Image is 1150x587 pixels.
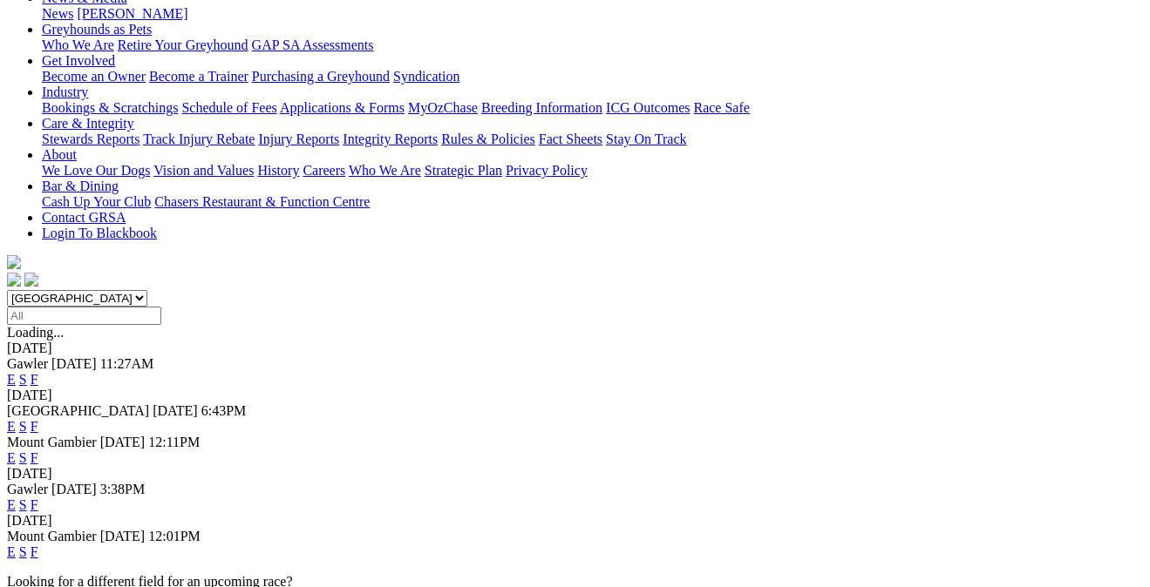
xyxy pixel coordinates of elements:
[7,403,149,418] span: [GEOGRAPHIC_DATA]
[7,325,64,340] span: Loading...
[408,100,478,115] a: MyOzChase
[42,147,77,162] a: About
[19,419,27,434] a: S
[42,69,1143,84] div: Get Involved
[7,435,97,449] span: Mount Gambier
[19,497,27,512] a: S
[42,194,151,209] a: Cash Up Your Club
[77,6,187,21] a: [PERSON_NAME]
[258,132,339,146] a: Injury Reports
[51,356,97,371] span: [DATE]
[42,210,126,225] a: Contact GRSA
[31,419,38,434] a: F
[7,372,16,387] a: E
[42,226,157,240] a: Login To Blackbook
[42,132,1143,147] div: Care & Integrity
[42,37,114,52] a: Who We Are
[7,529,97,543] span: Mount Gambier
[42,100,178,115] a: Bookings & Scratchings
[42,194,1143,210] div: Bar & Dining
[693,100,749,115] a: Race Safe
[118,37,248,52] a: Retire Your Greyhound
[257,163,299,178] a: History
[7,419,16,434] a: E
[51,482,97,496] span: [DATE]
[393,69,459,84] a: Syndication
[148,435,200,449] span: 12:11PM
[42,100,1143,116] div: Industry
[7,497,16,512] a: E
[42,179,119,193] a: Bar & Dining
[7,466,1143,482] div: [DATE]
[42,69,146,84] a: Become an Owner
[100,482,146,496] span: 3:38PM
[42,84,88,99] a: Industry
[31,450,38,465] a: F
[42,6,73,21] a: News
[31,497,38,512] a: F
[425,163,502,178] a: Strategic Plan
[481,100,602,115] a: Breeding Information
[7,341,1143,356] div: [DATE]
[42,116,134,131] a: Care & Integrity
[148,529,201,543] span: 12:01PM
[7,544,16,559] a: E
[100,435,146,449] span: [DATE]
[539,132,602,146] a: Fact Sheets
[42,22,152,37] a: Greyhounds as Pets
[100,529,146,543] span: [DATE]
[31,544,38,559] a: F
[42,53,115,68] a: Get Involved
[7,388,1143,403] div: [DATE]
[7,255,21,269] img: logo-grsa-white.png
[7,482,48,496] span: Gawler
[143,132,255,146] a: Track Injury Rebate
[42,37,1143,53] div: Greyhounds as Pets
[7,356,48,371] span: Gawler
[7,450,16,465] a: E
[19,450,27,465] a: S
[19,372,27,387] a: S
[42,6,1143,22] div: News & Media
[149,69,248,84] a: Become a Trainer
[506,163,588,178] a: Privacy Policy
[201,403,247,418] span: 6:43PM
[153,403,198,418] span: [DATE]
[252,37,374,52] a: GAP SA Assessments
[606,100,690,115] a: ICG Outcomes
[252,69,390,84] a: Purchasing a Greyhound
[19,544,27,559] a: S
[24,273,38,287] img: twitter.svg
[441,132,535,146] a: Rules & Policies
[606,132,686,146] a: Stay On Track
[7,513,1143,529] div: [DATE]
[7,307,161,325] input: Select date
[349,163,421,178] a: Who We Are
[100,356,154,371] span: 11:27AM
[42,163,1143,179] div: About
[280,100,405,115] a: Applications & Forms
[153,163,254,178] a: Vision and Values
[42,132,139,146] a: Stewards Reports
[31,372,38,387] a: F
[42,163,150,178] a: We Love Our Dogs
[181,100,276,115] a: Schedule of Fees
[343,132,438,146] a: Integrity Reports
[7,273,21,287] img: facebook.svg
[154,194,370,209] a: Chasers Restaurant & Function Centre
[303,163,345,178] a: Careers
